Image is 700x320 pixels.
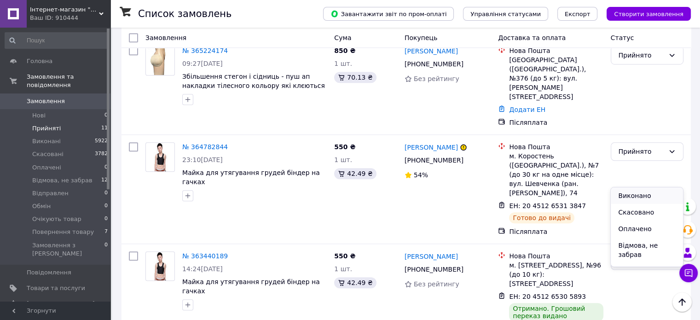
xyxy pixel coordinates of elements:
a: Фото товару [145,251,175,281]
span: Обмін [32,202,51,210]
button: Експорт [557,7,598,21]
span: Замовлення з [PERSON_NAME] [32,241,104,258]
span: 550 ₴ [334,143,355,151]
span: 1 шт. [334,60,352,67]
a: Фото товару [145,46,175,76]
input: Пошук [5,32,109,49]
span: 850 ₴ [334,47,355,54]
a: [PERSON_NAME] [405,143,458,152]
a: Майка для утягування грудей біндер на гачках [182,278,320,295]
li: Відправлен [611,263,683,279]
span: Без рейтингу [414,280,459,288]
a: [PERSON_NAME] [405,252,458,261]
span: Виконані [32,137,61,145]
span: 0 [104,241,108,258]
div: Нова Пошта [509,46,603,55]
div: Нова Пошта [509,251,603,261]
span: [PHONE_NUMBER] [405,157,463,164]
div: м. Коростень ([GEOGRAPHIC_DATA].), №7 (до 30 кг на одне місце): вул. Шевченка (ран. [PERSON_NAME]... [509,151,603,198]
span: 7 [104,228,108,236]
span: [DEMOGRAPHIC_DATA] [27,300,95,308]
span: 54% [414,171,428,179]
span: Відмова, не забрав [32,176,93,185]
a: Майка для утягування грудей біндер на гачках [182,169,320,186]
a: Створити замовлення [597,10,691,17]
div: Прийнято [619,50,665,60]
span: Товари та послуги [27,284,85,292]
span: 14:24[DATE] [182,265,223,273]
button: Наверх [672,292,692,312]
span: 0 [104,163,108,172]
span: Оплачені [32,163,61,172]
img: Фото товару [151,252,169,280]
span: Нові [32,111,46,120]
div: Післяплата [509,227,603,236]
span: 0 [104,215,108,223]
div: Прийнято [619,146,665,157]
div: м. [STREET_ADDRESS], №96 (до 10 кг): [STREET_ADDRESS] [509,261,603,288]
div: Готово до видачі [509,212,574,223]
li: Відмова, не забрав [611,237,683,263]
span: 11 [101,124,108,133]
div: 70.13 ₴ [334,72,376,83]
span: ЕН: 20 4512 6530 5893 [509,293,586,300]
span: [PHONE_NUMBER] [405,60,463,68]
a: Фото товару [145,142,175,172]
span: 5922 [95,137,108,145]
span: Скасовані [32,150,64,158]
span: Cума [334,34,351,41]
a: № 365224174 [182,47,228,54]
button: Чат з покупцем [679,264,698,282]
span: 550 ₴ [334,252,355,260]
a: № 363440189 [182,252,228,260]
span: 0 [104,189,108,198]
span: 12 [101,176,108,185]
span: Створити замовлення [614,11,683,17]
span: 09:27[DATE] [182,60,223,67]
div: Післяплата [509,118,603,127]
button: Завантажити звіт по пром-оплаті [323,7,454,21]
button: Управління статусами [463,7,548,21]
a: Збільшення стегон і сідниць - пуш ап накладки тілесного кольору які клєються на тіло [182,73,325,99]
span: Повернення товару [32,228,94,236]
span: Замовлення та повідомлення [27,73,110,89]
span: Інтернет-магазин "906090" [30,6,99,14]
span: Прийняті [32,124,61,133]
span: 0 [104,111,108,120]
span: Повідомлення [27,268,71,277]
span: 23:10[DATE] [182,156,223,163]
img: Фото товару [148,47,173,75]
span: Без рейтингу [414,75,459,82]
li: Скасовано [611,204,683,221]
a: Додати ЕН [509,106,545,113]
span: Покупець [405,34,437,41]
span: 3782 [95,150,108,158]
span: ЕН: 20 4512 6531 3847 [509,202,586,209]
img: Фото товару [151,143,169,171]
span: Завантажити звіт по пром-оплаті [330,10,446,18]
div: [GEOGRAPHIC_DATA] ([GEOGRAPHIC_DATA].), №376 (до 5 кг): вул. [PERSON_NAME][STREET_ADDRESS] [509,55,603,101]
li: Оплачено [611,221,683,237]
span: 1 шт. [334,265,352,273]
div: 42.49 ₴ [334,277,376,288]
span: Експорт [565,11,590,17]
button: Створити замовлення [607,7,691,21]
h1: Список замовлень [138,8,231,19]
div: Нова Пошта [509,142,603,151]
span: 1 шт. [334,156,352,163]
span: Замовлення [145,34,186,41]
span: Головна [27,57,52,65]
li: Виконано [611,187,683,204]
span: Очікують товар [32,215,81,223]
span: Відправлен [32,189,69,198]
div: 42.49 ₴ [334,168,376,179]
span: 0 [104,202,108,210]
span: Замовлення [27,97,65,105]
a: [PERSON_NAME] [405,47,458,56]
span: Управління статусами [470,11,541,17]
span: Доставка та оплата [498,34,566,41]
a: № 364782844 [182,143,228,151]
